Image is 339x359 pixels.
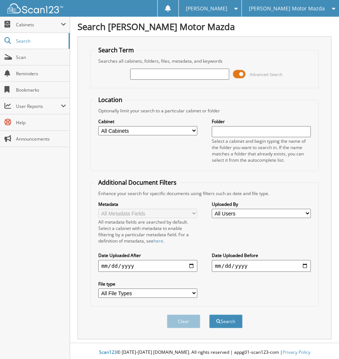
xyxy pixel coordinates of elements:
[212,252,311,258] label: Date Uploaded Before
[212,201,311,207] label: Uploaded By
[16,136,66,142] span: Announcements
[167,314,200,328] button: Clear
[250,72,283,77] span: Advanced Search
[95,178,180,187] legend: Additional Document Filters
[98,281,197,287] label: File type
[95,46,138,54] legend: Search Term
[16,22,61,28] span: Cabinets
[212,260,311,272] input: end
[186,6,227,11] span: [PERSON_NAME]
[16,38,65,44] span: Search
[16,70,66,77] span: Reminders
[154,238,163,244] a: here
[95,190,315,197] div: Enhance your search for specific documents using filters such as date and file type.
[16,87,66,93] span: Bookmarks
[95,96,126,104] legend: Location
[212,118,311,125] label: Folder
[98,260,197,272] input: start
[78,20,332,33] h1: Search [PERSON_NAME] Motor Mazda
[98,118,197,125] label: Cabinet
[209,314,243,328] button: Search
[283,349,310,355] a: Privacy Policy
[99,349,117,355] span: Scan123
[98,252,197,258] label: Date Uploaded After
[95,58,315,64] div: Searches all cabinets, folders, files, metadata, and keywords
[98,201,197,207] label: Metadata
[98,219,197,244] div: All metadata fields are searched by default. Select a cabinet with metadata to enable filtering b...
[16,54,66,60] span: Scan
[95,108,315,114] div: Optionally limit your search to a particular cabinet or folder
[7,3,63,13] img: scan123-logo-white.svg
[16,103,61,109] span: User Reports
[249,6,325,11] span: [PERSON_NAME] Motor Mazda
[212,138,311,163] div: Select a cabinet and begin typing the name of the folder you want to search in. If the name match...
[16,119,66,126] span: Help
